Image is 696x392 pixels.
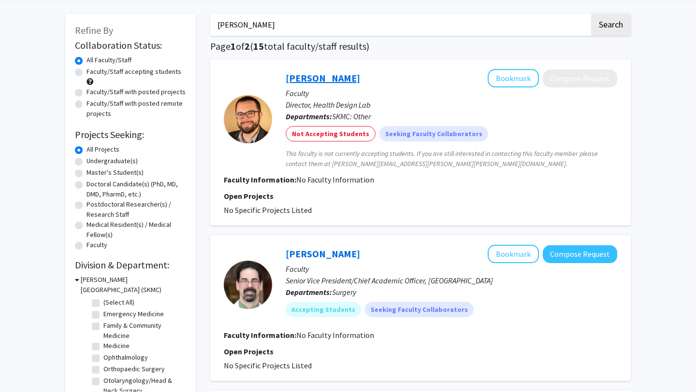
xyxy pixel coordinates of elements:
[286,149,617,169] span: This faculty is not currently accepting students. If you are still interested in contacting this ...
[103,309,164,319] label: Emergency Medicine
[286,72,360,84] a: [PERSON_NAME]
[75,24,113,36] span: Refine By
[87,220,186,240] label: Medical Resident(s) / Medical Fellow(s)
[543,245,617,263] button: Compose Request to Robert Barraco
[87,156,138,166] label: Undergraduate(s)
[103,364,165,374] label: Orthopaedic Surgery
[87,67,181,77] label: Faculty/Staff accepting students
[103,297,134,308] label: (Select All)
[103,321,184,341] label: Family & Community Medicine
[591,14,631,36] button: Search
[365,302,474,317] mat-chip: Seeking Faculty Collaborators
[75,259,186,271] h2: Division & Department:
[87,98,186,119] label: Faculty/Staff with posted remote projects
[332,112,371,121] span: SKMC: Other
[296,175,374,184] span: No Faculty Information
[286,126,376,141] mat-chip: Not Accepting Students
[488,69,539,87] button: Add Robert Pugliese to Bookmarks
[253,40,264,52] span: 15
[75,129,186,140] h2: Projects Seeking:
[81,275,186,295] h3: [PERSON_NAME][GEOGRAPHIC_DATA] (SKMC)
[286,87,617,99] p: Faculty
[103,352,148,363] label: Ophthalmology
[379,126,488,141] mat-chip: Seeking Faculty Collaborators
[210,41,631,52] h1: Page of ( total faculty/staff results)
[224,346,617,357] p: Open Projects
[224,175,296,184] b: Faculty Information:
[210,14,590,36] input: Search Keywords
[286,263,617,275] p: Faculty
[87,55,131,65] label: All Faculty/Staff
[286,302,361,317] mat-chip: Accepting Students
[87,144,119,154] label: All Projects
[75,40,186,51] h2: Collaboration Status:
[224,361,312,370] span: No Specific Projects Listed
[543,70,617,87] button: Compose Request to Robert Pugliese
[488,245,539,263] button: Add Robert Barraco to Bookmarks
[87,179,186,199] label: Doctoral Candidate(s) (PhD, MD, DMD, PharmD, etc.)
[286,99,617,111] p: Director, Health Design Lab
[224,190,617,202] p: Open Projects
[286,275,617,286] p: Senior Vice President/Chief Academic Officer, [GEOGRAPHIC_DATA]
[103,341,130,351] label: Medicine
[224,205,312,215] span: No Specific Projects Listed
[87,168,144,178] label: Master's Student(s)
[231,40,236,52] span: 1
[87,240,107,250] label: Faculty
[245,40,250,52] span: 2
[286,248,360,260] a: [PERSON_NAME]
[87,199,186,220] label: Postdoctoral Researcher(s) / Research Staff
[296,330,374,340] span: No Faculty Information
[286,112,332,121] b: Departments:
[224,330,296,340] b: Faculty Information:
[87,87,186,97] label: Faculty/Staff with posted projects
[7,349,41,385] iframe: Chat
[332,287,356,297] span: Surgery
[286,287,332,297] b: Departments:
